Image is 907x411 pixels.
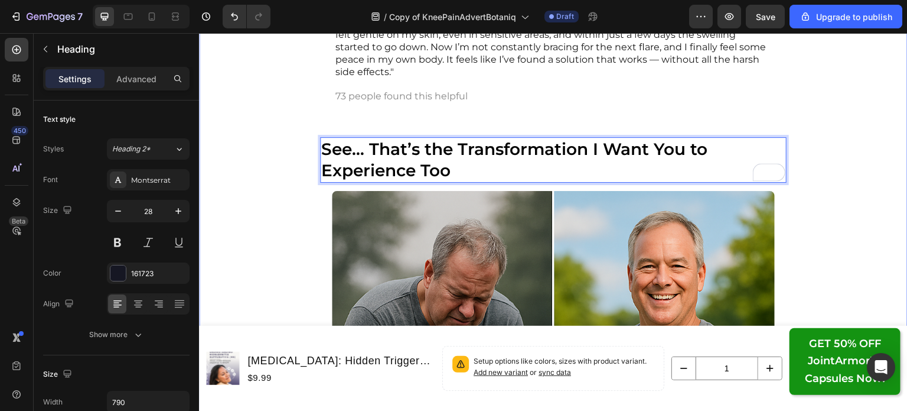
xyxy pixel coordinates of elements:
div: Font [43,174,58,185]
span: or [329,335,372,344]
div: Styles [43,144,64,154]
p: Settings [58,73,92,85]
div: 450 [11,126,28,135]
div: Text style [43,114,76,125]
div: Undo/Redo [223,5,270,28]
p: Advanced [116,73,156,85]
button: 7 [5,5,88,28]
span: sync data [340,335,372,344]
span: / [384,11,387,23]
span: Heading 2* [112,144,151,154]
button: Upgrade to publish [789,5,902,28]
div: Align [43,296,76,312]
button: decrement [473,324,497,347]
p: Setup options like colors, sizes with product variant. [275,323,455,345]
div: Color [43,268,61,279]
span: Draft [556,11,574,22]
span: Save [756,12,775,22]
strong: JointArmor™ Capsules Now! [606,321,686,352]
input: quantity [497,324,559,347]
span: Copy of KneePainAdvertBotaniq [389,11,516,23]
button: Heading 2* [107,138,190,160]
span: 73 people found this helpful [136,57,269,69]
iframe: To enrich screen reader interactions, please activate Accessibility in Grammarly extension settings [199,33,907,411]
div: Open Intercom Messenger [867,353,895,381]
strong: GET 50% OFF [610,304,682,317]
div: Upgrade to publish [800,11,892,23]
div: 161723 [131,268,187,279]
h2: Rich Text Editor. Editing area: main [121,104,588,150]
a: GET 50% OFFJointArmor™ Capsules Now! [590,295,702,362]
div: Show more [89,329,144,341]
div: Size [43,367,74,383]
span: Add new variant [275,335,329,344]
div: Montserrat [131,175,187,186]
strong: See… That’s the Transformation I Want You to Experience Too [122,106,508,147]
button: increment [559,324,583,347]
div: Size [43,203,74,219]
p: Heading [57,42,185,56]
div: Width [43,397,63,407]
div: Beta [9,216,28,226]
p: 7 [77,9,83,24]
button: Show more [43,324,190,345]
button: Save [746,5,785,28]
